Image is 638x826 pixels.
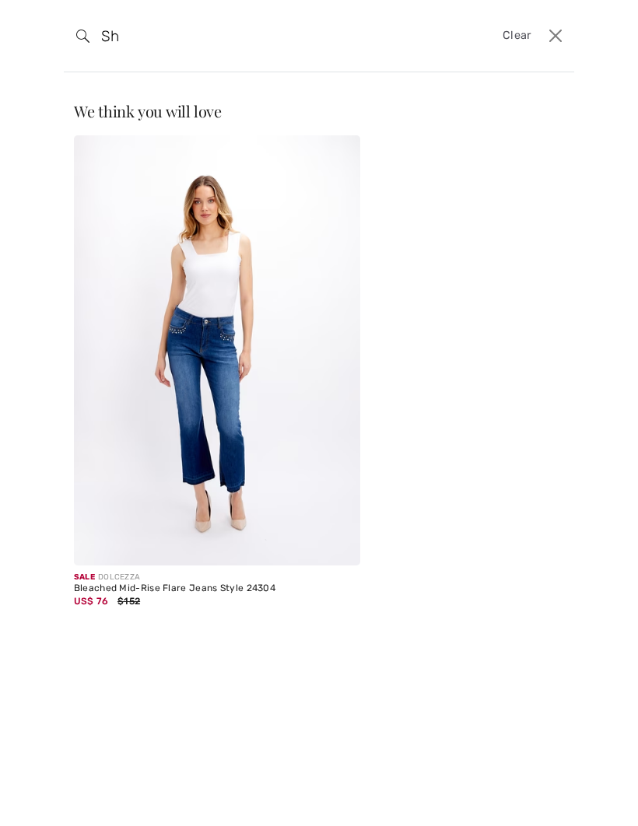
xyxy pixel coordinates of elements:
[74,135,361,565] img: Bleached Mid-Rise Flare Jeans Style 24304. As sample
[74,572,95,582] span: Sale
[74,596,109,607] span: US$ 76
[89,12,440,59] input: TYPE TO SEARCH
[117,596,140,607] span: $152
[76,30,89,43] img: search the website
[74,572,361,583] div: DOLCEZZA
[74,100,222,121] span: We think you will love
[74,583,361,594] div: Bleached Mid-Rise Flare Jeans Style 24304
[544,23,568,48] button: Close
[503,27,531,44] span: Clear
